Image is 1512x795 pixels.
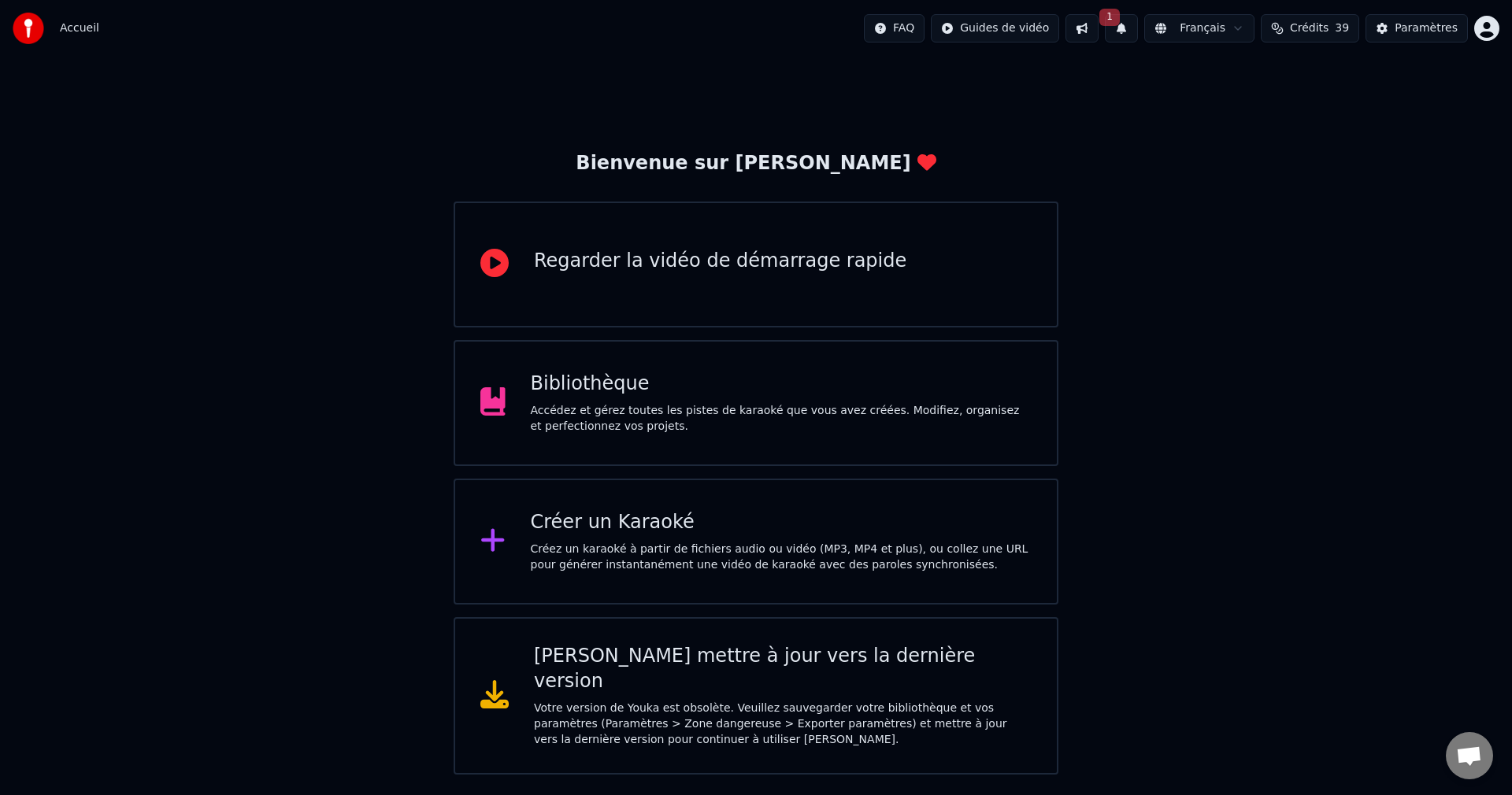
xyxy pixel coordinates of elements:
button: FAQ [864,14,925,43]
div: Créer un Karaoké [531,510,1032,535]
span: Crédits [1290,20,1329,36]
span: Accueil [60,20,99,36]
div: [PERSON_NAME] mettre à jour vers la dernière version [534,644,1032,694]
div: Créez un karaoké à partir de fichiers audio ou vidéo (MP3, MP4 et plus), ou collez une URL pour g... [531,542,1032,573]
nav: breadcrumb [60,20,99,36]
div: Regarder la vidéo de démarrage rapide [534,249,906,274]
div: Bibliothèque [531,372,1032,397]
a: Ouvrir le chat [1446,732,1493,779]
div: Accédez et gérez toutes les pistes de karaoké que vous avez créées. Modifiez, organisez et perfec... [531,403,1032,434]
span: 39 [1335,20,1349,36]
img: youka [13,13,44,44]
div: Votre version de Youka est obsolète. Veuillez sauvegarder votre bibliothèque et vos paramètres (P... [534,701,1032,748]
button: 1 [1105,14,1138,43]
button: Guides de vidéo [931,14,1059,43]
button: Crédits39 [1261,14,1359,43]
span: 1 [1099,9,1120,26]
button: Paramètres [1366,14,1468,43]
div: Bienvenue sur [PERSON_NAME] [576,151,936,176]
div: Paramètres [1395,20,1458,36]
